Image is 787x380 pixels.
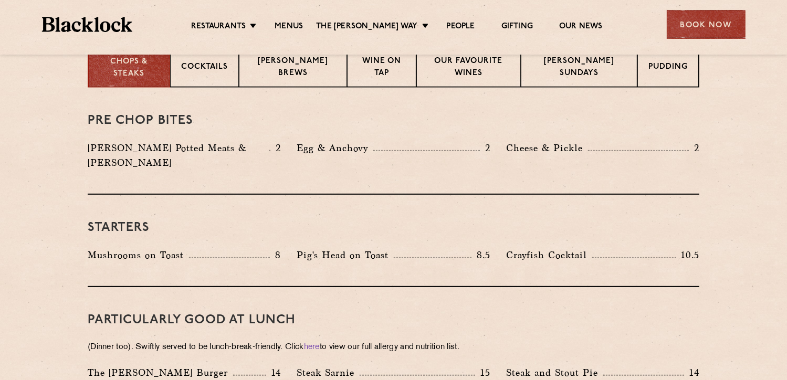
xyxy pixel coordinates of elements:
[297,248,394,262] p: Pig's Head on Toast
[689,141,699,155] p: 2
[304,343,320,351] a: here
[88,365,233,380] p: The [PERSON_NAME] Burger
[501,22,533,33] a: Gifting
[250,56,336,80] p: [PERSON_NAME] Brews
[88,114,699,128] h3: Pre Chop Bites
[506,141,588,155] p: Cheese & Pickle
[480,141,490,155] p: 2
[297,141,373,155] p: Egg & Anchovy
[532,56,626,80] p: [PERSON_NAME] Sundays
[427,56,510,80] p: Our favourite wines
[88,248,189,262] p: Mushrooms on Toast
[181,61,228,75] p: Cocktails
[316,22,417,33] a: The [PERSON_NAME] Way
[297,365,360,380] p: Steak Sarnie
[270,248,281,262] p: 8
[99,56,159,80] p: Chops & Steaks
[471,248,490,262] p: 8.5
[676,248,699,262] p: 10.5
[648,61,688,75] p: Pudding
[667,10,746,39] div: Book Now
[559,22,603,33] a: Our News
[191,22,246,33] a: Restaurants
[270,141,281,155] p: 2
[88,313,699,327] h3: PARTICULARLY GOOD AT LUNCH
[266,366,281,379] p: 14
[447,22,475,33] a: People
[506,248,592,262] p: Crayfish Cocktail
[506,365,603,380] p: Steak and Stout Pie
[684,366,699,379] p: 14
[42,17,133,32] img: BL_Textured_Logo-footer-cropped.svg
[475,366,490,379] p: 15
[275,22,303,33] a: Menus
[88,141,269,170] p: [PERSON_NAME] Potted Meats & [PERSON_NAME]
[358,56,405,80] p: Wine on Tap
[88,221,699,235] h3: Starters
[88,340,699,355] p: (Dinner too). Swiftly served to be lunch-break-friendly. Click to view our full allergy and nutri...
